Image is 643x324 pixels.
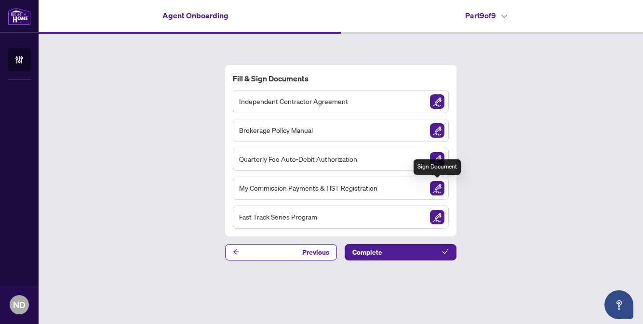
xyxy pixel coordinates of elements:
[345,244,456,260] button: Complete
[442,248,449,255] span: check
[239,125,313,136] span: Brokerage Policy Manual
[239,211,317,222] span: Fast Track Series Program
[430,152,444,167] img: Sign Document
[430,94,444,109] img: Sign Document
[430,181,444,195] img: Sign Document
[13,298,26,311] span: ND
[430,123,444,138] img: Sign Document
[233,73,449,84] h4: Fill & Sign Documents
[225,244,337,260] button: Previous
[302,245,329,260] span: Previous
[162,10,228,21] h4: Agent Onboarding
[239,182,377,194] span: My Commission Payments & HST Registration
[352,245,382,260] span: Complete
[604,290,633,319] button: Open asap
[239,96,348,107] span: Independent Contractor Agreement
[465,10,507,21] h4: Part 9 of 9
[8,7,31,25] img: logo
[414,159,461,175] div: Sign Document
[233,248,240,255] span: arrow-left
[239,154,357,165] span: Quarterly Fee Auto-Debit Authorization
[430,210,444,224] img: Sign Document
